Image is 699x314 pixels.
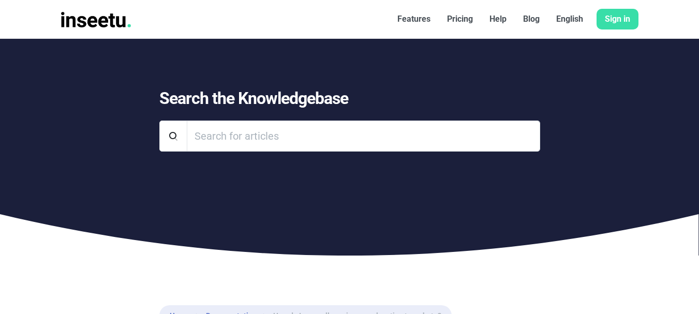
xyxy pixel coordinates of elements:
[439,9,481,29] a: Pricing
[523,14,540,24] font: Blog
[597,9,638,29] a: Sign in
[389,9,439,29] a: Features
[397,14,430,24] font: Features
[548,9,591,29] a: English
[447,14,473,24] font: Pricing
[515,9,548,29] a: Blog
[489,14,507,24] font: Help
[159,88,540,108] h1: Search the Knowledgebase
[605,14,630,24] font: Sign in
[481,9,515,29] a: Help
[187,121,540,152] input: Search
[61,12,131,27] img: INSEETU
